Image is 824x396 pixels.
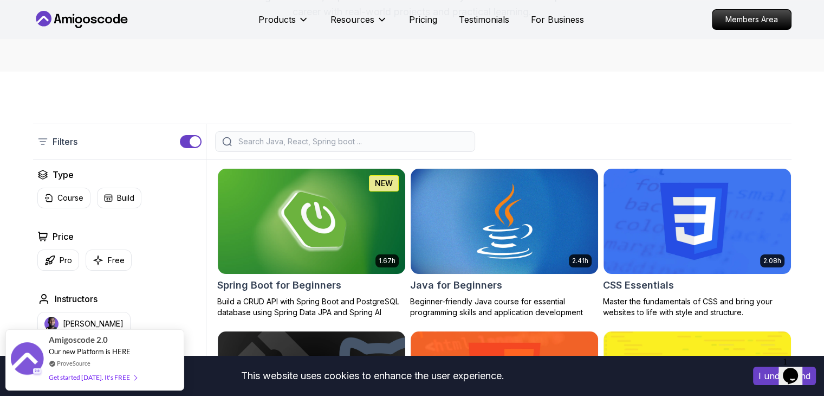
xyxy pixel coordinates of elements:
[63,318,124,329] p: [PERSON_NAME]
[55,292,98,305] h2: Instructors
[97,188,141,208] button: Build
[375,178,393,189] p: NEW
[49,371,137,384] div: Get started [DATE]. It's FREE
[37,188,90,208] button: Course
[37,250,79,271] button: Pro
[410,296,599,318] p: Beginner-friendly Java course for essential programming skills and application development
[44,317,59,331] img: instructor img
[258,13,309,35] button: Products
[379,257,395,265] p: 1.67h
[57,359,90,368] a: ProveSource
[53,135,77,148] p: Filters
[712,9,791,30] a: Members Area
[409,13,437,26] a: Pricing
[712,10,791,29] p: Members Area
[53,168,74,181] h2: Type
[763,257,781,265] p: 2.08h
[117,193,134,203] p: Build
[603,278,674,293] h2: CSS Essentials
[218,169,405,274] img: Spring Boot for Beginners card
[11,342,43,378] img: provesource social proof notification image
[60,255,72,266] p: Pro
[57,193,83,203] p: Course
[37,312,131,336] button: instructor img[PERSON_NAME]
[236,136,468,147] input: Search Java, React, Spring boot ...
[531,13,584,26] a: For Business
[330,13,374,26] p: Resources
[217,296,406,318] p: Build a CRUD API with Spring Boot and PostgreSQL database using Spring Data JPA and Spring AI
[572,257,588,265] p: 2.41h
[410,168,599,318] a: Java for Beginners card2.41hJava for BeginnersBeginner-friendly Java course for essential program...
[49,347,131,356] span: Our new Platform is HERE
[410,278,502,293] h2: Java for Beginners
[8,364,737,388] div: This website uses cookies to enhance the user experience.
[604,169,791,274] img: CSS Essentials card
[49,334,108,346] span: Amigoscode 2.0
[258,13,296,26] p: Products
[778,353,813,385] iframe: chat widget
[217,278,341,293] h2: Spring Boot for Beginners
[53,230,74,243] h2: Price
[86,250,132,271] button: Free
[217,168,406,318] a: Spring Boot for Beginners card1.67hNEWSpring Boot for BeginnersBuild a CRUD API with Spring Boot ...
[108,255,125,266] p: Free
[753,367,816,385] button: Accept cookies
[330,13,387,35] button: Resources
[459,13,509,26] a: Testimonials
[603,296,791,318] p: Master the fundamentals of CSS and bring your websites to life with style and structure.
[603,168,791,318] a: CSS Essentials card2.08hCSS EssentialsMaster the fundamentals of CSS and bring your websites to l...
[411,169,598,274] img: Java for Beginners card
